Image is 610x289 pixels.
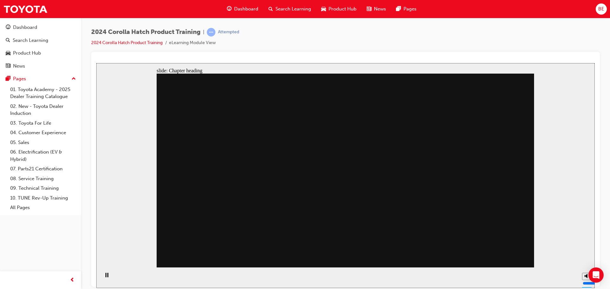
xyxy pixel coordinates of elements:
span: Dashboard [234,5,258,13]
div: Dashboard [13,24,37,31]
a: 10. TUNE Rev-Up Training [8,193,78,203]
button: Mute (Ctrl+Alt+M) [486,210,496,217]
div: Pages [13,75,26,82]
a: 09. Technical Training [8,183,78,193]
a: Dashboard [3,22,78,33]
span: car-icon [321,5,326,13]
a: news-iconNews [362,3,391,16]
div: Search Learning [13,37,48,44]
span: guage-icon [6,25,10,30]
div: misc controls [483,204,495,225]
span: 2024 Corolla Hatch Product Training [91,29,200,36]
div: Product Hub [13,49,41,57]
a: 06. Electrification (EV & Hybrid) [8,147,78,164]
a: 03. Toyota For Life [8,118,78,128]
span: prev-icon [70,276,75,284]
span: pages-icon [6,76,10,82]
a: All Pages [8,203,78,213]
span: search-icon [268,5,273,13]
button: BE [596,3,607,15]
span: Search Learning [275,5,311,13]
span: guage-icon [227,5,232,13]
span: BE [598,5,604,13]
input: volume [486,218,527,223]
span: search-icon [6,38,10,43]
a: search-iconSearch Learning [263,3,316,16]
a: 05. Sales [8,138,78,148]
span: up-icon [71,75,76,83]
span: news-icon [6,63,10,69]
a: Search Learning [3,35,78,46]
a: pages-iconPages [391,3,422,16]
span: pages-icon [396,5,401,13]
div: playback controls [3,204,14,225]
a: 08. Service Training [8,174,78,184]
span: Pages [403,5,417,13]
span: Product Hub [329,5,356,13]
span: news-icon [367,5,371,13]
a: Product Hub [3,47,78,59]
span: car-icon [6,50,10,56]
button: DashboardSearch LearningProduct HubNews [3,20,78,73]
a: 2024 Corolla Hatch Product Training [91,40,163,45]
div: Attempted [218,29,239,35]
a: guage-iconDashboard [222,3,263,16]
span: | [203,29,204,36]
button: Pages [3,73,78,85]
img: Trak [3,2,48,16]
span: learningRecordVerb_ATTEMPT-icon [207,28,215,36]
div: Open Intercom Messenger [588,267,604,283]
span: News [374,5,386,13]
div: News [13,62,25,70]
a: 07. Parts21 Certification [8,164,78,174]
a: 04. Customer Experience [8,128,78,138]
li: eLearning Module View [169,39,216,47]
a: 01. Toyota Academy - 2025 Dealer Training Catalogue [8,85,78,102]
a: 02. New - Toyota Dealer Induction [8,102,78,118]
a: News [3,60,78,72]
a: car-iconProduct Hub [316,3,362,16]
button: Pause (Ctrl+Alt+P) [3,209,14,220]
